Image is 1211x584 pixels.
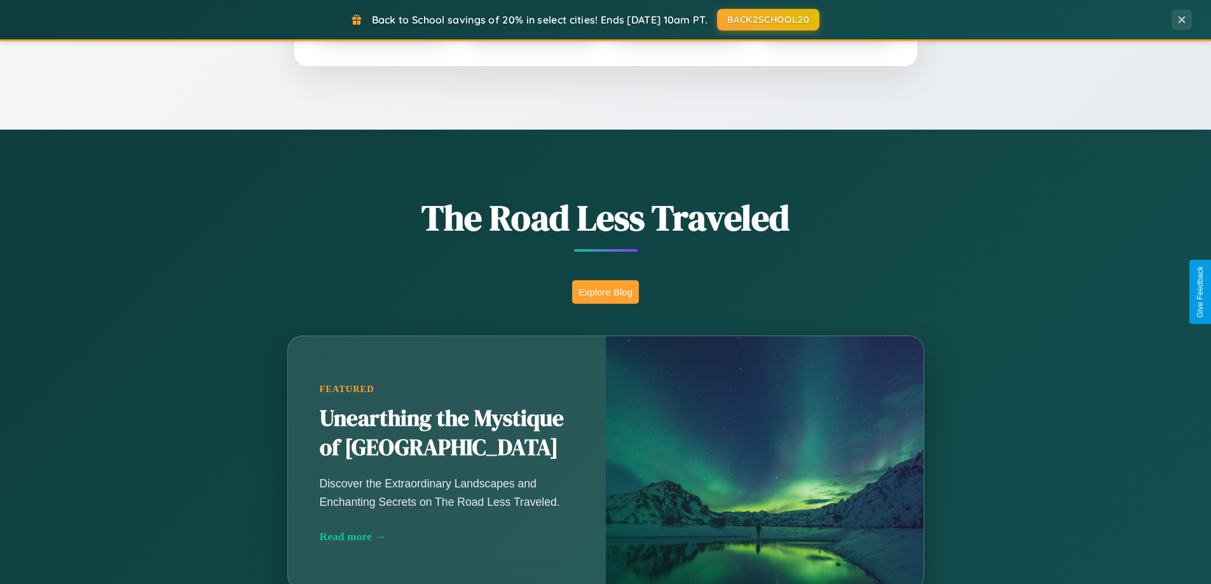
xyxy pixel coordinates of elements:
[320,475,574,510] p: Discover the Extraordinary Landscapes and Enchanting Secrets on The Road Less Traveled.
[320,384,574,395] div: Featured
[572,280,639,304] button: Explore Blog
[320,530,574,543] div: Read more →
[224,193,987,242] h1: The Road Less Traveled
[717,9,819,31] button: BACK2SCHOOL20
[372,13,708,26] span: Back to School savings of 20% in select cities! Ends [DATE] 10am PT.
[320,404,574,463] h2: Unearthing the Mystique of [GEOGRAPHIC_DATA]
[1196,266,1205,318] div: Give Feedback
